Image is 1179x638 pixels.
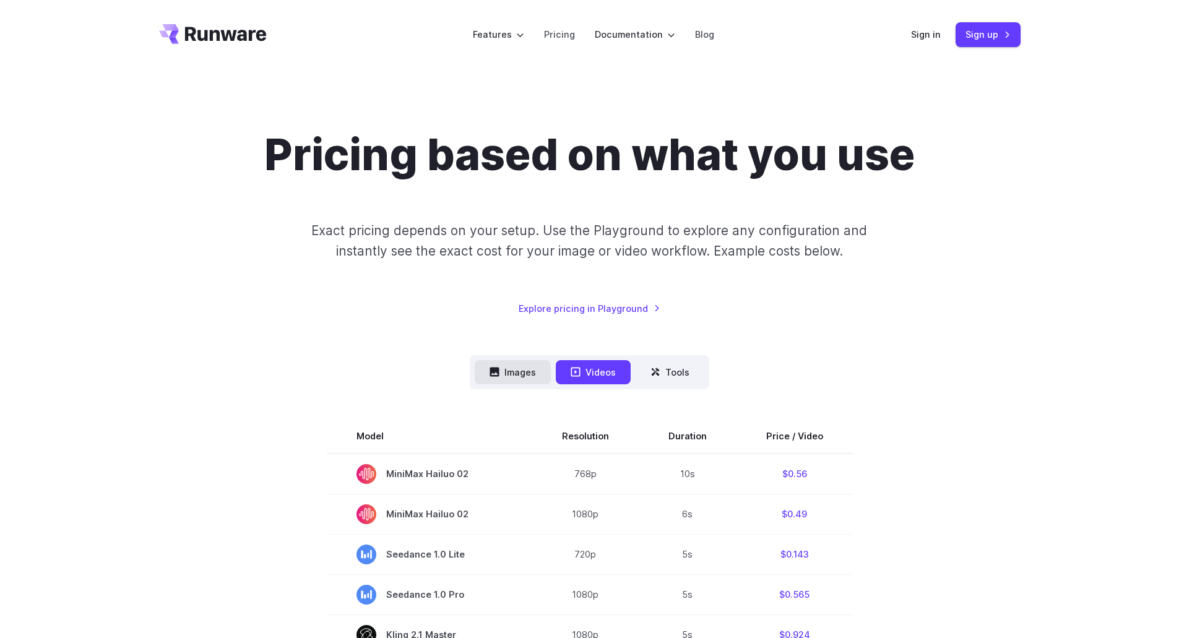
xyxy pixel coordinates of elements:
[532,454,639,494] td: 768p
[695,27,714,41] a: Blog
[544,27,575,41] a: Pricing
[736,494,853,534] td: $0.49
[595,27,675,41] label: Documentation
[736,574,853,614] td: $0.565
[327,419,532,454] th: Model
[639,494,736,534] td: 6s
[639,419,736,454] th: Duration
[356,464,503,484] span: MiniMax Hailuo 02
[356,504,503,524] span: MiniMax Hailuo 02
[956,22,1021,46] a: Sign up
[736,454,853,494] td: $0.56
[473,27,524,41] label: Features
[639,454,736,494] td: 10s
[736,419,853,454] th: Price / Video
[288,220,891,262] p: Exact pricing depends on your setup. Use the Playground to explore any configuration and instantl...
[475,360,551,384] button: Images
[532,494,639,534] td: 1080p
[911,27,941,41] a: Sign in
[519,301,660,316] a: Explore pricing in Playground
[639,534,736,574] td: 5s
[532,574,639,614] td: 1080p
[532,534,639,574] td: 720p
[356,545,503,564] span: Seedance 1.0 Lite
[159,24,267,44] a: Go to /
[556,360,631,384] button: Videos
[736,534,853,574] td: $0.143
[532,419,639,454] th: Resolution
[264,129,915,181] h1: Pricing based on what you use
[639,574,736,614] td: 5s
[356,585,503,605] span: Seedance 1.0 Pro
[636,360,704,384] button: Tools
